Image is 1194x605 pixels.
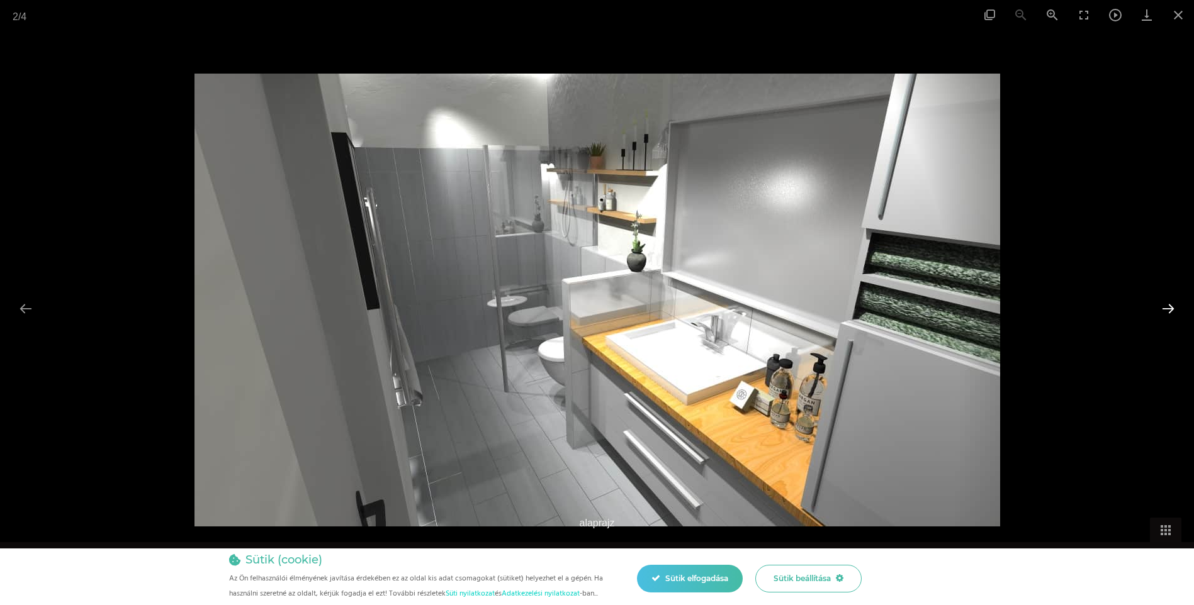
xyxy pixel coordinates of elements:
button: Previous slide [13,296,39,321]
a: Adatkezelési nyilatkozat [502,587,580,600]
div: Sütik elfogadása [637,565,743,592]
button: Toggle thumbnails [1150,518,1181,542]
a: Süti nyilatkozat [446,587,495,600]
div: Sütik beállítása [755,565,861,592]
p: Az Ön felhasználói élményének javítása érdekében ez az oldal kis adat csomagokat (sütiket) helyez... [229,571,612,601]
img: Fürdő verzió 1 [194,74,1000,526]
span: 4 [21,11,26,22]
span: 2 [13,11,18,22]
button: Next slide [1155,296,1181,321]
h4: Sütik (cookie) [245,553,322,567]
